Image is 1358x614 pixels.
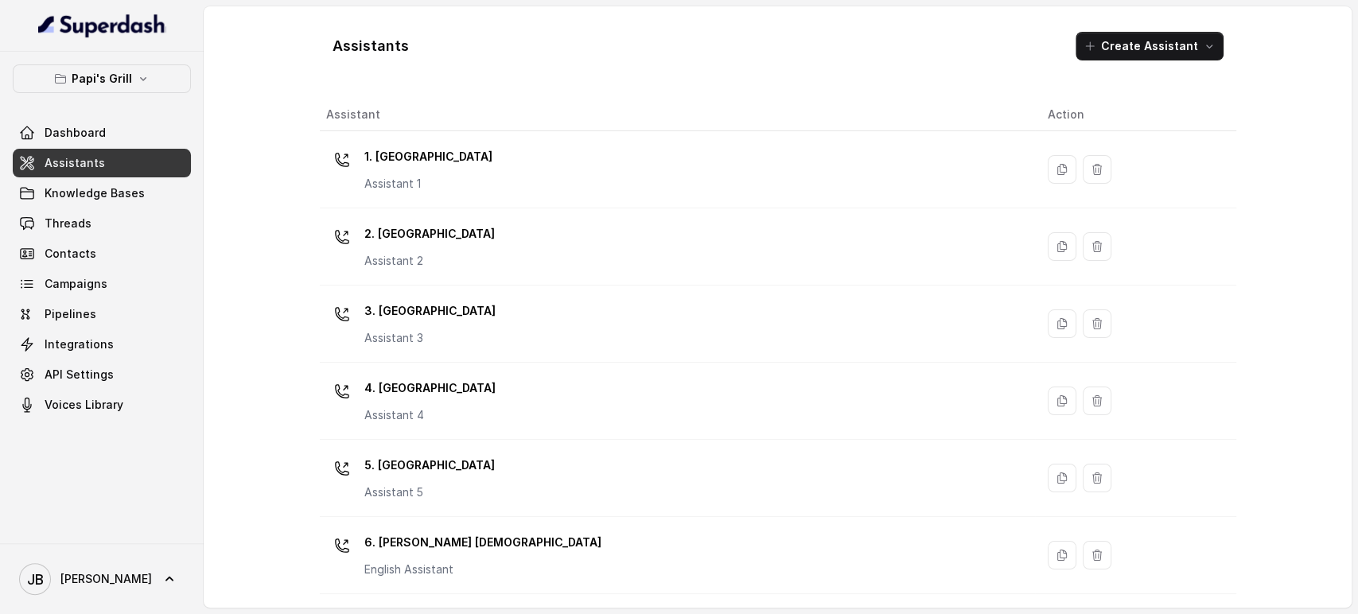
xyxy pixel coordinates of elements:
[45,367,114,383] span: API Settings
[45,336,114,352] span: Integrations
[38,13,166,38] img: light.svg
[72,69,132,88] p: Papi's Grill
[364,562,601,577] p: English Assistant
[13,300,191,328] a: Pipelines
[364,453,495,478] p: 5. [GEOGRAPHIC_DATA]
[27,571,44,588] text: JB
[333,33,409,59] h1: Assistants
[364,221,495,247] p: 2. [GEOGRAPHIC_DATA]
[45,276,107,292] span: Campaigns
[13,270,191,298] a: Campaigns
[13,209,191,238] a: Threads
[320,99,1035,131] th: Assistant
[364,144,492,169] p: 1. [GEOGRAPHIC_DATA]
[364,375,496,401] p: 4. [GEOGRAPHIC_DATA]
[13,557,191,601] a: [PERSON_NAME]
[364,330,496,346] p: Assistant 3
[13,179,191,208] a: Knowledge Bases
[45,185,145,201] span: Knowledge Bases
[45,216,91,231] span: Threads
[45,397,123,413] span: Voices Library
[45,155,105,171] span: Assistants
[364,176,492,192] p: Assistant 1
[45,246,96,262] span: Contacts
[364,298,496,324] p: 3. [GEOGRAPHIC_DATA]
[364,530,601,555] p: 6. [PERSON_NAME] [DEMOGRAPHIC_DATA]
[1035,99,1236,131] th: Action
[364,407,496,423] p: Assistant 4
[364,484,495,500] p: Assistant 5
[45,125,106,141] span: Dashboard
[13,149,191,177] a: Assistants
[13,330,191,359] a: Integrations
[13,360,191,389] a: API Settings
[13,391,191,419] a: Voices Library
[13,119,191,147] a: Dashboard
[13,239,191,268] a: Contacts
[45,306,96,322] span: Pipelines
[60,571,152,587] span: [PERSON_NAME]
[13,64,191,93] button: Papi's Grill
[364,253,495,269] p: Assistant 2
[1076,32,1224,60] button: Create Assistant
